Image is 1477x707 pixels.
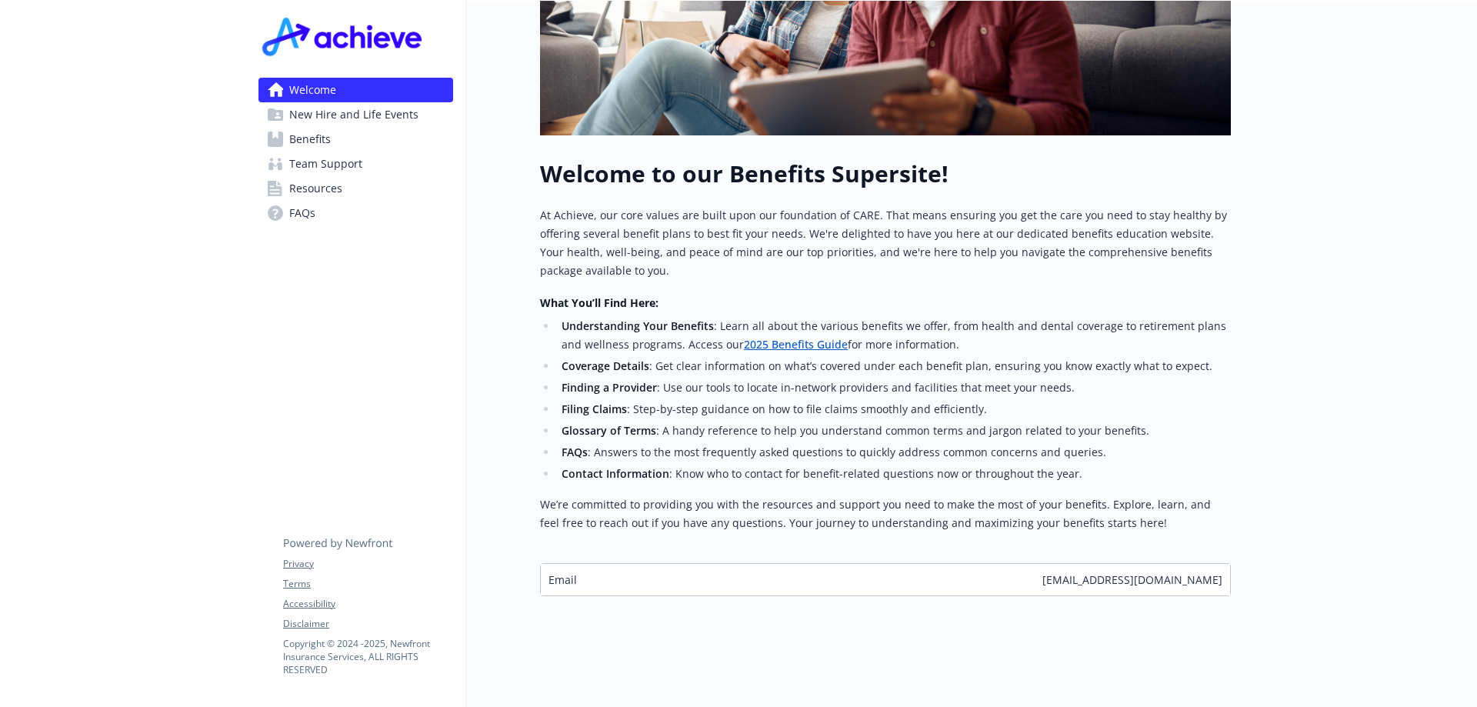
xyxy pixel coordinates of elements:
[283,637,452,676] p: Copyright © 2024 - 2025 , Newfront Insurance Services, ALL RIGHTS RESERVED
[258,127,453,152] a: Benefits
[540,295,658,310] strong: What You’ll Find Here:
[548,572,577,588] span: Email
[258,176,453,201] a: Resources
[289,201,315,225] span: FAQs
[1042,572,1222,588] span: [EMAIL_ADDRESS][DOMAIN_NAME]
[258,78,453,102] a: Welcome
[540,495,1231,532] p: We’re committed to providing you with the resources and support you need to make the most of your...
[557,379,1231,397] li: : Use our tools to locate in-network providers and facilities that meet your needs.
[562,380,657,395] strong: Finding a Provider
[289,176,342,201] span: Resources
[557,443,1231,462] li: : Answers to the most frequently asked questions to quickly address common concerns and queries.
[562,445,588,459] strong: FAQs
[289,78,336,102] span: Welcome
[289,102,418,127] span: New Hire and Life Events
[283,557,452,571] a: Privacy
[289,152,362,176] span: Team Support
[557,465,1231,483] li: : Know who to contact for benefit-related questions now or throughout the year.
[562,402,627,416] strong: Filing Claims
[258,102,453,127] a: New Hire and Life Events
[258,201,453,225] a: FAQs
[557,422,1231,440] li: : A handy reference to help you understand common terms and jargon related to your benefits.
[258,152,453,176] a: Team Support
[562,466,669,481] strong: Contact Information
[540,160,1231,188] h1: Welcome to our Benefits Supersite!
[557,357,1231,375] li: : Get clear information on what’s covered under each benefit plan, ensuring you know exactly what...
[557,317,1231,354] li: : Learn all about the various benefits we offer, from health and dental coverage to retirement pl...
[289,127,331,152] span: Benefits
[562,423,656,438] strong: Glossary of Terms
[283,597,452,611] a: Accessibility
[540,206,1231,280] p: At Achieve, our core values are built upon our foundation of CARE. That means ensuring you get th...
[283,577,452,591] a: Terms
[562,318,714,333] strong: Understanding Your Benefits
[557,400,1231,419] li: : Step-by-step guidance on how to file claims smoothly and efficiently.
[562,359,649,373] strong: Coverage Details
[744,337,848,352] a: 2025 Benefits Guide
[283,617,452,631] a: Disclaimer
